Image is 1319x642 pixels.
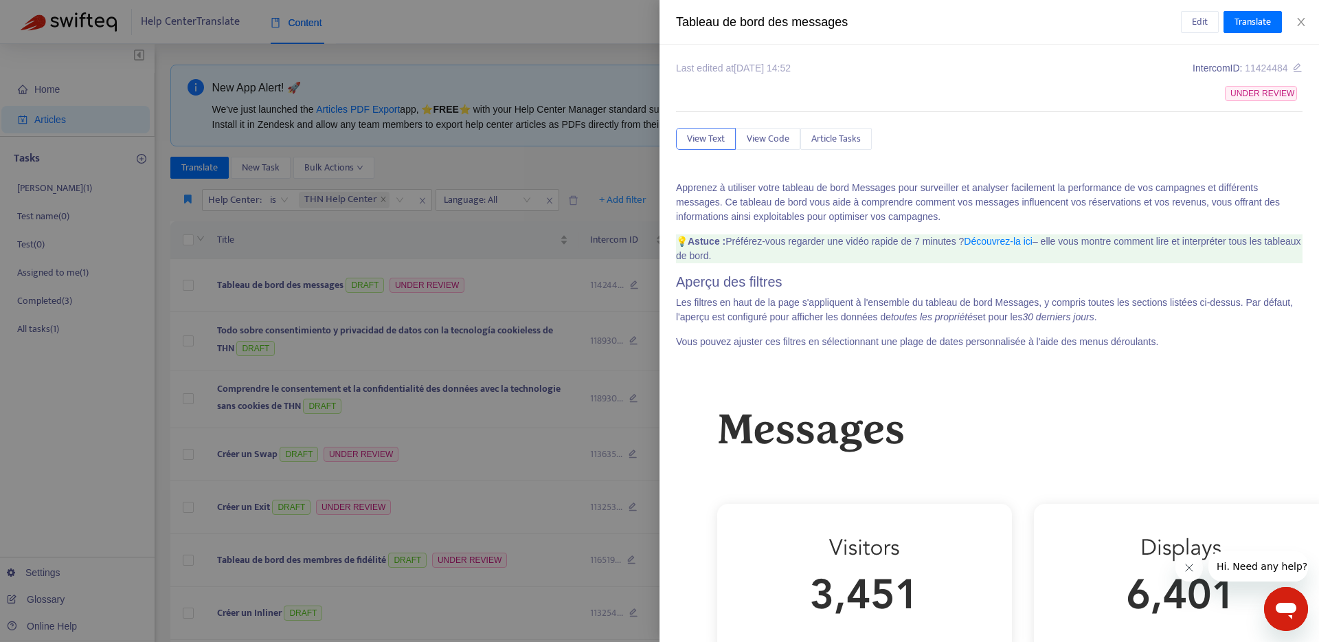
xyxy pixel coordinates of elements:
button: View Code [736,128,800,150]
p: Vous pouvez ajuster ces filtres en sélectionnant une plage de dates personnalisée à l'aide des me... [676,335,1303,349]
span: UNDER REVIEW [1225,86,1297,101]
span: View Code [747,131,789,146]
p: 💡 Préférez-vous regarder une vidéo rapide de 7 minutes ? – elle vous montre comment lire et inter... [676,234,1303,263]
iframe: Mensaje de la compañía [1208,551,1308,582]
button: Translate [1224,11,1282,33]
span: close [1296,16,1307,27]
button: Article Tasks [800,128,872,150]
i: toutes les propriétés [891,311,978,322]
h2: Aperçu des filtres [676,274,1303,290]
b: Astuce : [688,236,725,247]
span: Article Tasks [811,131,861,146]
span: 11424484 [1245,63,1287,74]
div: Last edited at [DATE] 14:52 [676,61,791,76]
iframe: Botón para iniciar la ventana de mensajería [1264,587,1308,631]
span: View Text [687,131,725,146]
p: Apprenez à utiliser votre tableau de bord Messages pour surveiller et analyser facilement la perf... [676,181,1303,224]
iframe: Cerrar mensaje [1175,554,1203,582]
button: View Text [676,128,736,150]
div: Intercom ID: [1193,61,1303,76]
button: Edit [1181,11,1219,33]
div: Tableau de bord des messages [676,13,1181,32]
i: 30 derniers jours [1022,311,1094,322]
a: Découvrez-la ici [964,236,1033,247]
p: Les filtres en haut de la page s'appliquent à l'ensemble du tableau de bord Messages, y compris t... [676,296,1303,324]
button: Close [1292,16,1311,29]
span: Edit [1192,14,1208,30]
span: Translate [1235,14,1271,30]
